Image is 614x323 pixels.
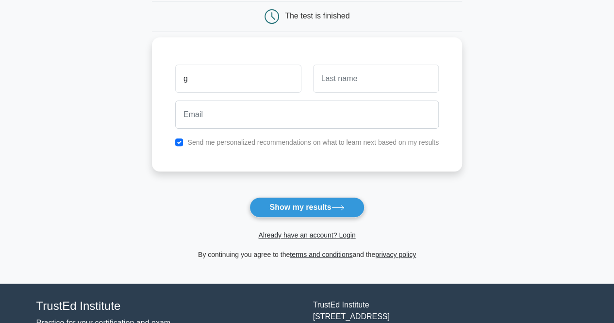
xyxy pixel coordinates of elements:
input: Email [175,101,439,129]
input: First name [175,65,301,93]
label: Send me personalized recommendations on what to learn next based on my results [187,138,439,146]
a: Already have an account? Login [258,231,355,239]
div: By continuing you agree to the and the [146,249,468,260]
a: terms and conditions [290,251,352,258]
button: Show my results [249,197,364,218]
h4: TrustEd Institute [36,299,301,313]
input: Last name [313,65,439,93]
div: The test is finished [285,12,349,20]
a: privacy policy [375,251,416,258]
